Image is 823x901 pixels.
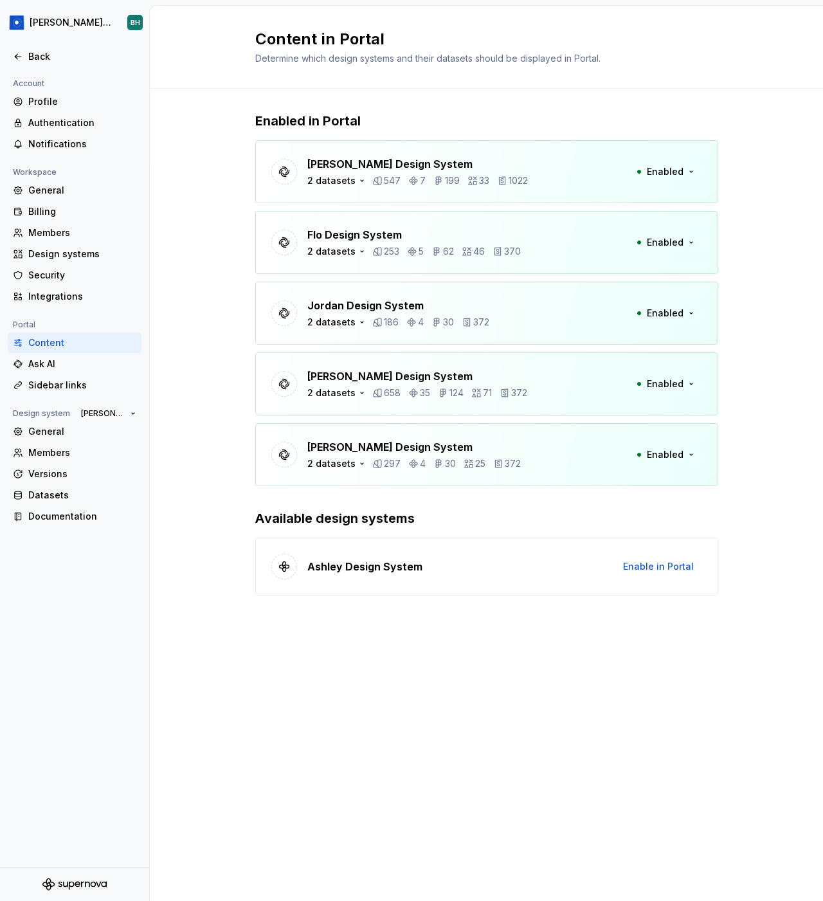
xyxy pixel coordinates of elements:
[307,298,489,313] p: Jordan Design System
[8,46,141,67] a: Back
[628,160,702,183] button: Enabled
[509,174,528,187] p: 1022
[505,457,521,470] p: 372
[8,134,141,154] a: Notifications
[3,8,147,37] button: [PERSON_NAME] Design SystemBH
[28,184,136,197] div: General
[384,245,399,258] p: 253
[628,372,702,396] button: Enabled
[647,236,683,249] span: Enabled
[28,446,136,459] div: Members
[479,174,489,187] p: 33
[384,387,401,399] p: 658
[28,468,136,480] div: Versions
[443,316,454,329] p: 30
[8,223,141,243] a: Members
[28,489,136,502] div: Datasets
[8,165,62,180] div: Workspace
[307,559,422,574] p: Ashley Design System
[28,50,136,63] div: Back
[628,443,702,466] button: Enabled
[255,509,718,527] p: Available design systems
[445,174,460,187] p: 199
[28,425,136,438] div: General
[647,307,683,320] span: Enabled
[28,248,136,260] div: Design systems
[8,286,141,307] a: Integrations
[307,439,521,455] p: [PERSON_NAME] Design System
[255,53,601,64] span: Determine which design systems and their datasets should be displayed in Portal.
[28,95,136,108] div: Profile
[8,485,141,505] a: Datasets
[8,113,141,133] a: Authentication
[307,369,527,384] p: [PERSON_NAME] Design System
[307,387,356,399] div: 2 datasets
[28,269,136,282] div: Security
[131,17,140,28] div: BH
[28,336,136,349] div: Content
[8,442,141,463] a: Members
[483,387,492,399] p: 71
[449,387,464,399] p: 124
[30,16,112,29] div: [PERSON_NAME] Design System
[28,379,136,392] div: Sidebar links
[420,457,426,470] p: 4
[420,387,430,399] p: 35
[8,421,141,442] a: General
[28,290,136,303] div: Integrations
[8,201,141,222] a: Billing
[8,354,141,374] a: Ask AI
[9,15,24,30] img: 049812b6-2877-400d-9dc9-987621144c16.png
[445,457,456,470] p: 30
[8,332,141,353] a: Content
[647,448,683,461] span: Enabled
[8,406,75,421] div: Design system
[443,245,454,258] p: 62
[628,231,702,254] button: Enabled
[28,116,136,129] div: Authentication
[420,174,426,187] p: 7
[28,205,136,218] div: Billing
[384,174,401,187] p: 547
[255,29,703,50] h2: Content in Portal
[419,245,424,258] p: 5
[623,560,694,573] span: Enable in Portal
[8,180,141,201] a: General
[8,375,141,396] a: Sidebar links
[307,245,356,258] div: 2 datasets
[8,244,141,264] a: Design systems
[307,156,528,172] p: [PERSON_NAME] Design System
[28,138,136,150] div: Notifications
[647,165,683,178] span: Enabled
[307,174,356,187] div: 2 datasets
[384,316,399,329] p: 186
[8,91,141,112] a: Profile
[28,510,136,523] div: Documentation
[475,457,485,470] p: 25
[473,245,485,258] p: 46
[28,226,136,239] div: Members
[615,555,702,578] button: Enable in Portal
[473,316,489,329] p: 372
[8,76,50,91] div: Account
[8,317,41,332] div: Portal
[8,464,141,484] a: Versions
[28,358,136,370] div: Ask AI
[42,878,107,891] svg: Supernova Logo
[307,227,521,242] p: Flo Design System
[511,387,527,399] p: 372
[418,316,424,329] p: 4
[628,302,702,325] button: Enabled
[8,265,141,286] a: Security
[307,457,356,470] div: 2 datasets
[8,506,141,527] a: Documentation
[647,378,683,390] span: Enabled
[255,112,718,130] p: Enabled in Portal
[307,316,356,329] div: 2 datasets
[81,408,125,419] span: [PERSON_NAME] Design System
[384,457,401,470] p: 297
[504,245,521,258] p: 370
